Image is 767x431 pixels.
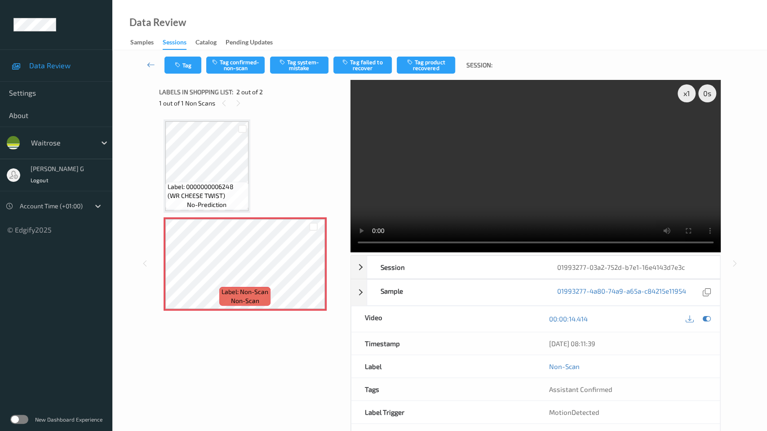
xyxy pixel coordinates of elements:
span: no-prediction [187,200,226,209]
div: 1 out of 1 Non Scans [159,97,344,109]
div: Samples [130,38,154,49]
span: 2 out of 2 [236,88,263,97]
span: non-scan [231,296,259,305]
span: Session: [466,61,492,70]
span: Assistant Confirmed [549,385,612,393]
div: Catalog [195,38,217,49]
a: Samples [130,36,163,49]
a: Non-Scan [549,362,580,371]
button: Tag [164,57,201,74]
div: MotionDetected [536,401,720,423]
div: Tags [351,378,536,400]
div: Sample01993277-4a80-74a9-a65a-c84215e11954 [351,279,720,306]
button: Tag confirmed-non-scan [206,57,265,74]
div: Label Trigger [351,401,536,423]
button: Tag product recovered [397,57,455,74]
a: Catalog [195,36,226,49]
button: Tag system-mistake [270,57,328,74]
a: Sessions [163,36,195,50]
div: Data Review [129,18,186,27]
div: [DATE] 08:11:39 [549,339,706,348]
div: Sessions [163,38,186,50]
span: Labels in shopping list: [159,88,233,97]
div: Label [351,355,536,378]
span: Label: 0000000006248 (WR CHEESE TWIST) [168,182,246,200]
div: Session [367,256,543,278]
a: 01993277-4a80-74a9-a65a-c84215e11954 [557,286,686,299]
div: Timestamp [351,332,536,355]
div: Pending Updates [226,38,273,49]
div: Session01993277-03a2-752d-b7e1-16e4143d7e3c [351,255,720,279]
a: Pending Updates [226,36,282,49]
span: Label: Non-Scan [222,287,268,296]
a: 00:00:14.414 [549,314,588,323]
div: Sample [367,280,543,305]
div: x 1 [678,84,696,102]
div: 01993277-03a2-752d-b7e1-16e4143d7e3c [543,256,719,278]
button: Tag failed to recover [333,57,392,74]
div: 0 s [698,84,716,102]
div: Video [351,306,536,332]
